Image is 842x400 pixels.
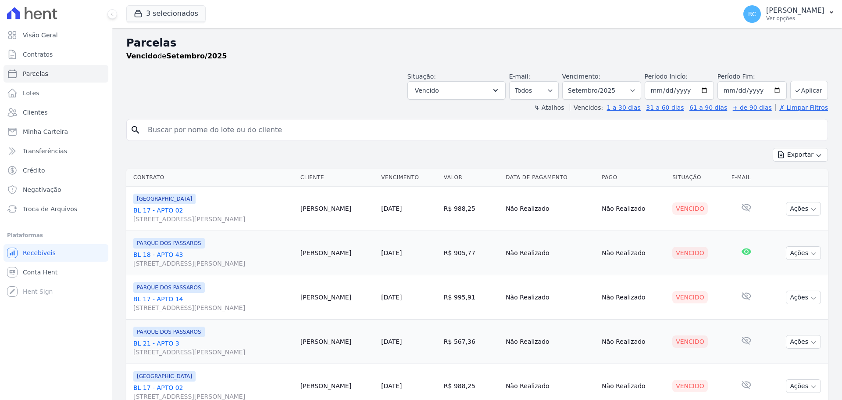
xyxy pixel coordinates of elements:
[130,125,141,135] i: search
[133,303,293,312] span: [STREET_ADDRESS][PERSON_NAME]
[502,320,598,364] td: Não Realizado
[23,249,56,257] span: Recebíveis
[786,335,821,349] button: Ações
[407,81,506,100] button: Vencido
[23,166,45,175] span: Crédito
[502,275,598,320] td: Não Realizado
[133,206,293,223] a: BL 17 - APTO 02[STREET_ADDRESS][PERSON_NAME]
[23,205,77,213] span: Troca de Arquivos
[23,268,57,277] span: Conta Hent
[645,73,688,80] label: Período Inicío:
[133,238,205,249] span: PARQUE DOS PASSAROS
[4,26,108,44] a: Visão Geral
[502,169,598,187] th: Data de Pagamento
[126,169,297,187] th: Contrato
[126,52,157,60] strong: Vencido
[775,104,828,111] a: ✗ Limpar Filtros
[672,335,708,348] div: Vencido
[133,348,293,357] span: [STREET_ADDRESS][PERSON_NAME]
[23,108,47,117] span: Clientes
[598,169,669,187] th: Pago
[415,85,439,96] span: Vencido
[133,282,205,293] span: PARQUE DOS PASSAROS
[786,202,821,216] button: Ações
[766,15,824,22] p: Ver opções
[133,215,293,223] span: [STREET_ADDRESS][PERSON_NAME]
[381,249,402,256] a: [DATE]
[297,187,378,231] td: [PERSON_NAME]
[598,275,669,320] td: Não Realizado
[786,291,821,304] button: Ações
[598,320,669,364] td: Não Realizado
[133,259,293,268] span: [STREET_ADDRESS][PERSON_NAME]
[23,185,61,194] span: Negativação
[440,320,502,364] td: R$ 567,36
[766,6,824,15] p: [PERSON_NAME]
[23,50,53,59] span: Contratos
[669,169,728,187] th: Situação
[407,73,436,80] label: Situação:
[133,194,196,204] span: [GEOGRAPHIC_DATA]
[381,294,402,301] a: [DATE]
[598,187,669,231] td: Não Realizado
[607,104,641,111] a: 1 a 30 dias
[502,231,598,275] td: Não Realizado
[143,121,824,139] input: Buscar por nome do lote ou do cliente
[4,46,108,63] a: Contratos
[440,231,502,275] td: R$ 905,77
[440,275,502,320] td: R$ 995,91
[297,169,378,187] th: Cliente
[562,73,600,80] label: Vencimento:
[4,181,108,198] a: Negativação
[126,51,227,61] p: de
[570,104,603,111] label: Vencidos:
[378,169,440,187] th: Vencimento
[646,104,684,111] a: 31 a 60 dias
[4,162,108,179] a: Crédito
[126,35,828,51] h2: Parcelas
[4,84,108,102] a: Lotes
[23,127,68,136] span: Minha Carteira
[4,104,108,121] a: Clientes
[534,104,564,111] label: ↯ Atalhos
[126,5,206,22] button: 3 selecionados
[440,187,502,231] td: R$ 988,25
[23,89,39,97] span: Lotes
[502,187,598,231] td: Não Realizado
[509,73,531,80] label: E-mail:
[733,104,772,111] a: + de 90 dias
[7,230,105,241] div: Plataformas
[133,371,196,382] span: [GEOGRAPHIC_DATA]
[4,65,108,83] a: Parcelas
[297,231,378,275] td: [PERSON_NAME]
[786,246,821,260] button: Ações
[23,31,58,40] span: Visão Geral
[748,11,756,17] span: RC
[672,247,708,259] div: Vencido
[133,250,293,268] a: BL 18 - APTO 43[STREET_ADDRESS][PERSON_NAME]
[4,263,108,281] a: Conta Hent
[786,379,821,393] button: Ações
[133,295,293,312] a: BL 17 - APTO 14[STREET_ADDRESS][PERSON_NAME]
[728,169,765,187] th: E-mail
[736,2,842,26] button: RC [PERSON_NAME] Ver opções
[23,69,48,78] span: Parcelas
[773,148,828,162] button: Exportar
[4,142,108,160] a: Transferências
[166,52,227,60] strong: Setembro/2025
[297,275,378,320] td: [PERSON_NAME]
[23,147,67,155] span: Transferências
[672,291,708,303] div: Vencido
[717,72,787,81] label: Período Fim:
[133,327,205,337] span: PARQUE DOS PASSAROS
[672,202,708,215] div: Vencido
[133,339,293,357] a: BL 21 - APTO 3[STREET_ADDRESS][PERSON_NAME]
[689,104,727,111] a: 61 a 90 dias
[4,244,108,262] a: Recebíveis
[4,200,108,218] a: Troca de Arquivos
[598,231,669,275] td: Não Realizado
[297,320,378,364] td: [PERSON_NAME]
[381,382,402,389] a: [DATE]
[672,380,708,392] div: Vencido
[790,81,828,100] button: Aplicar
